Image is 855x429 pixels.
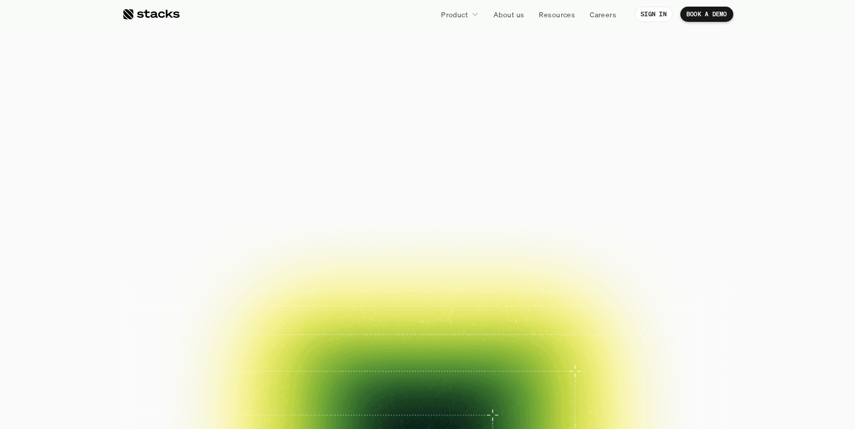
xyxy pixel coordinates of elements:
[437,221,512,235] p: EXPLORE PRODUCT
[326,216,415,241] a: BOOK A DEMO
[493,9,524,20] p: About us
[307,114,548,158] span: Reimagined.
[244,71,321,115] span: The
[487,5,530,23] a: About us
[533,5,581,23] a: Resources
[635,7,673,22] a: SIGN IN
[343,221,398,235] p: BOOK A DEMO
[686,11,727,18] p: BOOK A DEMO
[590,9,616,20] p: Careers
[307,174,548,204] p: Close your books faster, smarter, and risk-free with Stacks, the AI tool for accounting teams.
[441,9,468,20] p: Product
[505,71,611,115] span: close.
[420,216,529,241] a: EXPLORE PRODUCT
[680,7,733,22] a: BOOK A DEMO
[539,9,575,20] p: Resources
[641,11,667,18] p: SIGN IN
[584,5,622,23] a: Careers
[329,71,497,115] span: financial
